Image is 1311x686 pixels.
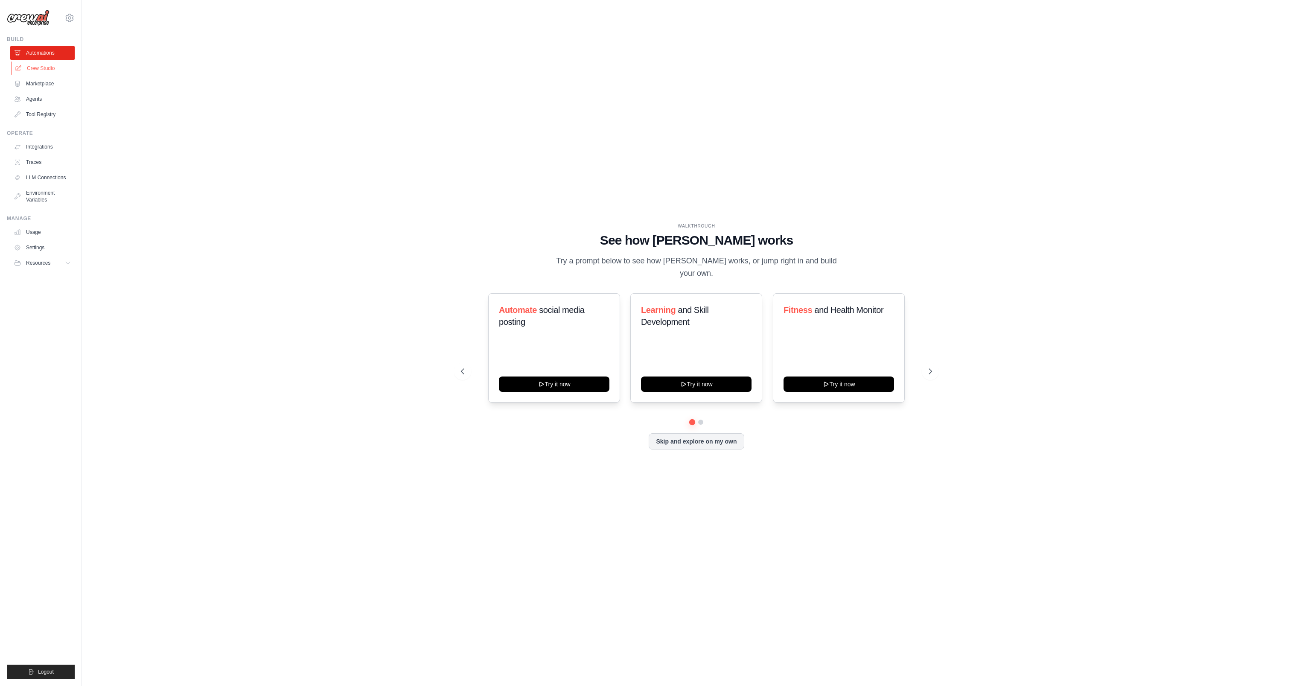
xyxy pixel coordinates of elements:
span: and Health Monitor [814,305,883,315]
a: Settings [10,241,75,254]
a: Integrations [10,140,75,154]
div: Operate [7,130,75,137]
a: LLM Connections [10,171,75,184]
span: Automate [499,305,537,315]
div: Build [7,36,75,43]
span: social media posting [499,305,585,327]
a: Automations [10,46,75,60]
h1: See how [PERSON_NAME] works [461,233,932,248]
a: Environment Variables [10,186,75,207]
button: Try it now [784,377,894,392]
span: Fitness [784,305,812,315]
button: Try it now [641,377,752,392]
a: Tool Registry [10,108,75,121]
button: Try it now [499,377,609,392]
span: Learning [641,305,676,315]
button: Resources [10,256,75,270]
div: WALKTHROUGH [461,223,932,229]
a: Traces [10,155,75,169]
iframe: Chat Widget [1268,645,1311,686]
span: Resources [26,260,50,266]
a: Usage [10,225,75,239]
p: Try a prompt below to see how [PERSON_NAME] works, or jump right in and build your own. [553,255,840,280]
a: Marketplace [10,77,75,90]
button: Logout [7,665,75,679]
div: Manage [7,215,75,222]
a: Agents [10,92,75,106]
a: Crew Studio [11,61,76,75]
span: Logout [38,668,54,675]
img: Logo [7,10,50,26]
button: Skip and explore on my own [649,433,744,450]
